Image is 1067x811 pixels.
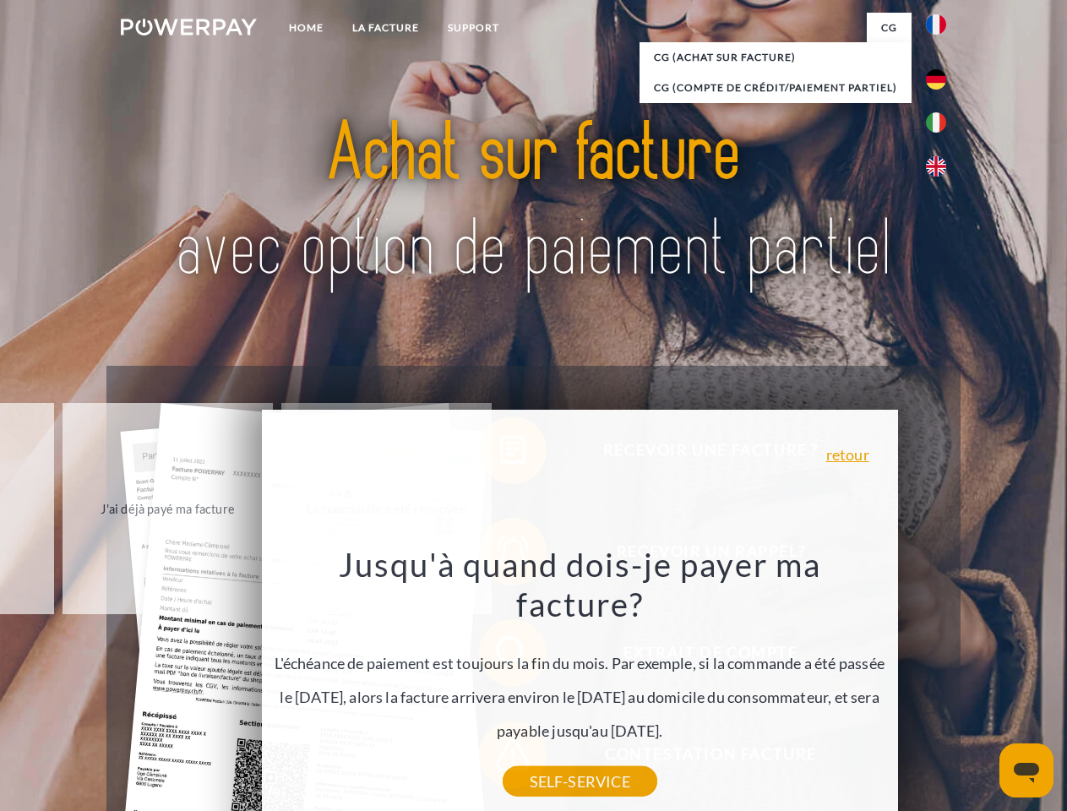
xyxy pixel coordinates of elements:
div: J'ai déjà payé ma facture [73,497,263,520]
a: Support [433,13,514,43]
div: L'échéance de paiement est toujours la fin du mois. Par exemple, si la commande a été passée le [... [271,544,888,781]
a: CG [867,13,912,43]
img: de [926,69,946,90]
a: CG (Compte de crédit/paiement partiel) [640,73,912,103]
a: Home [275,13,338,43]
h3: Jusqu'à quand dois-je payer ma facture? [271,544,888,625]
a: LA FACTURE [338,13,433,43]
img: logo-powerpay-white.svg [121,19,257,35]
a: CG (achat sur facture) [640,42,912,73]
iframe: Bouton de lancement de la fenêtre de messagerie [999,743,1053,797]
a: retour [826,447,869,462]
img: title-powerpay_fr.svg [161,81,906,324]
img: en [926,156,946,177]
a: SELF-SERVICE [503,766,657,797]
img: fr [926,14,946,35]
img: it [926,112,946,133]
